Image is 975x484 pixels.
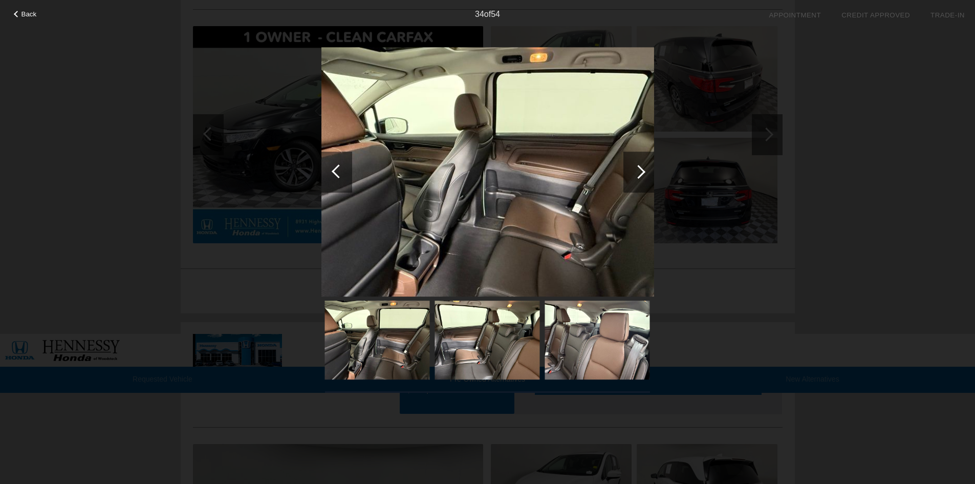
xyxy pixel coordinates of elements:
img: c241915b-3eda-439e-8ffa-0e4fe445fa13.jpeg [324,301,429,380]
img: 4c96af8a-50fd-4111-a8b0-af7ac938d7fb.jpeg [545,301,649,380]
span: 54 [491,10,500,18]
img: b27fb1d5-4919-4cfe-b86e-06a2506c8b98.jpeg [435,301,539,380]
span: 34 [475,10,484,18]
span: Back [21,10,37,18]
img: c241915b-3eda-439e-8ffa-0e4fe445fa13.jpeg [321,47,654,297]
a: Appointment [769,11,821,19]
a: Trade-In [930,11,965,19]
a: Credit Approved [841,11,910,19]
